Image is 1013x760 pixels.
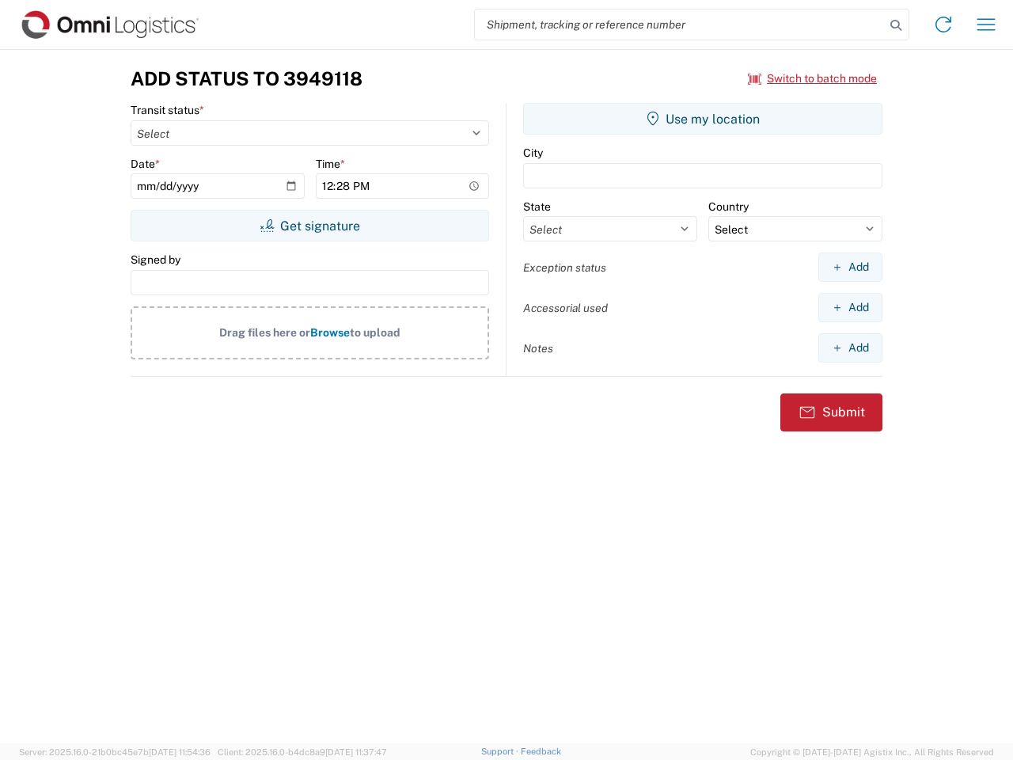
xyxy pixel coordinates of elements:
[523,341,553,355] label: Notes
[818,333,882,363] button: Add
[521,747,561,756] a: Feedback
[219,326,310,339] span: Drag files here or
[310,326,350,339] span: Browse
[131,103,204,117] label: Transit status
[523,301,608,315] label: Accessorial used
[19,747,211,757] span: Server: 2025.16.0-21b0bc45e7b
[131,157,160,171] label: Date
[481,747,521,756] a: Support
[750,745,994,759] span: Copyright © [DATE]-[DATE] Agistix Inc., All Rights Reserved
[149,747,211,757] span: [DATE] 11:54:36
[818,253,882,282] button: Add
[780,393,882,431] button: Submit
[475,9,885,40] input: Shipment, tracking or reference number
[523,199,551,214] label: State
[523,260,606,275] label: Exception status
[818,293,882,322] button: Add
[523,146,543,160] label: City
[316,157,345,171] label: Time
[131,67,362,90] h3: Add Status to 3949118
[350,326,400,339] span: to upload
[748,66,877,92] button: Switch to batch mode
[131,210,489,241] button: Get signature
[523,103,882,135] button: Use my location
[131,253,180,267] label: Signed by
[325,747,387,757] span: [DATE] 11:37:47
[218,747,387,757] span: Client: 2025.16.0-b4dc8a9
[708,199,749,214] label: Country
